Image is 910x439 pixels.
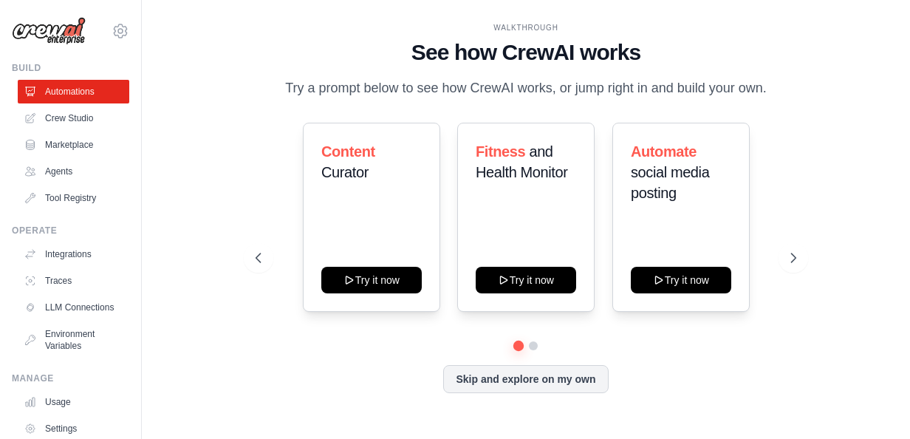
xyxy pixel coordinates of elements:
[443,365,608,393] button: Skip and explore on my own
[18,390,129,414] a: Usage
[18,296,129,319] a: LLM Connections
[18,80,129,103] a: Automations
[476,143,525,160] span: Fitness
[476,267,576,293] button: Try it now
[12,372,129,384] div: Manage
[18,186,129,210] a: Tool Registry
[631,267,731,293] button: Try it now
[18,160,129,183] a: Agents
[631,164,709,201] span: social media posting
[18,269,129,293] a: Traces
[836,368,910,439] iframe: Chat Widget
[18,106,129,130] a: Crew Studio
[321,267,422,293] button: Try it now
[12,17,86,45] img: Logo
[18,322,129,358] a: Environment Variables
[631,143,697,160] span: Automate
[12,62,129,74] div: Build
[256,22,797,33] div: WALKTHROUGH
[321,164,369,180] span: Curator
[321,143,375,160] span: Content
[18,242,129,266] a: Integrations
[278,78,774,99] p: Try a prompt below to see how CrewAI works, or jump right in and build your own.
[256,39,797,66] h1: See how CrewAI works
[18,133,129,157] a: Marketplace
[12,225,129,236] div: Operate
